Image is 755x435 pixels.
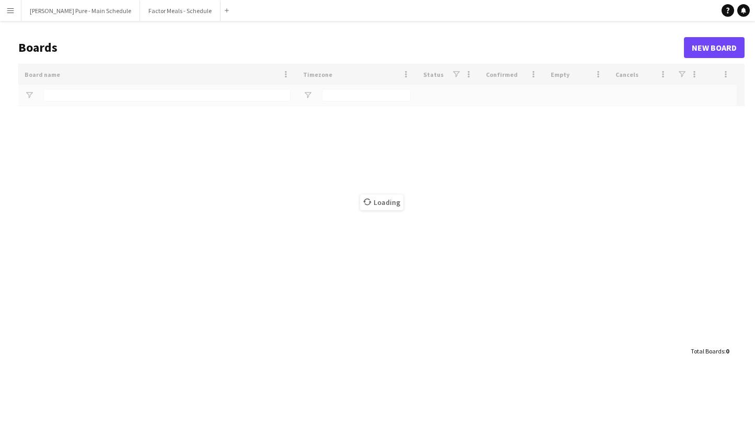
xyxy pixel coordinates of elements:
[360,194,403,210] span: Loading
[684,37,745,58] a: New Board
[691,347,724,355] span: Total Boards
[691,341,729,361] div: :
[21,1,140,21] button: [PERSON_NAME] Pure - Main Schedule
[726,347,729,355] span: 0
[18,40,684,55] h1: Boards
[140,1,220,21] button: Factor Meals - Schedule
